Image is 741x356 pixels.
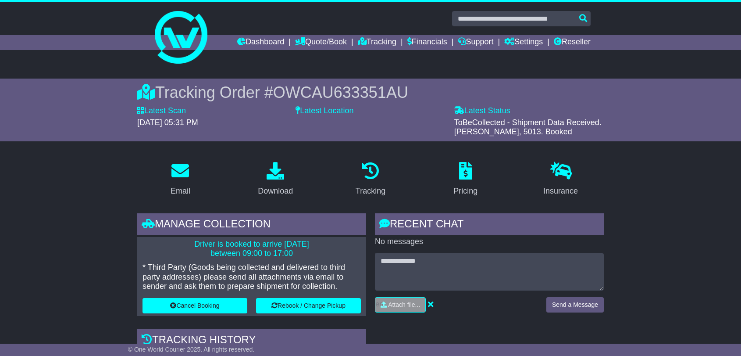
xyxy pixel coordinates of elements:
span: OWCAU633351AU [273,83,408,101]
div: Manage collection [137,213,366,237]
a: Dashboard [237,35,284,50]
button: Rebook / Change Pickup [256,298,361,313]
p: Driver is booked to arrive [DATE] between 09:00 to 17:00 [142,240,361,259]
a: Settings [504,35,543,50]
button: Cancel Booking [142,298,247,313]
a: Financials [407,35,447,50]
label: Latest Status [454,106,510,116]
a: Email [165,159,196,200]
button: Send a Message [546,297,604,313]
div: Tracking [356,185,385,197]
a: Pricing [448,159,483,200]
a: Download [252,159,299,200]
div: Tracking history [137,329,366,353]
a: Quote/Book [295,35,347,50]
a: Insurance [538,159,584,200]
div: RECENT CHAT [375,213,604,237]
label: Latest Location [296,106,353,116]
label: Latest Scan [137,106,186,116]
div: Tracking Order # [137,83,604,102]
div: Insurance [543,185,578,197]
span: © One World Courier 2025. All rights reserved. [128,346,255,353]
a: Reseller [554,35,591,50]
div: Email [171,185,190,197]
span: [DATE] 05:31 PM [137,118,198,127]
a: Support [458,35,493,50]
div: Pricing [453,185,477,197]
div: Download [258,185,293,197]
p: No messages [375,237,604,247]
p: * Third Party (Goods being collected and delivered to third party addresses) please send all atta... [142,263,361,291]
a: Tracking [350,159,391,200]
a: Tracking [358,35,396,50]
span: ToBeCollected - Shipment Data Received. [PERSON_NAME], 5013. Booked [454,118,602,137]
